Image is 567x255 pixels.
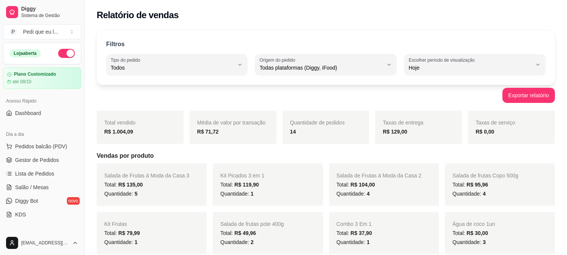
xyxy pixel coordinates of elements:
[104,239,138,245] span: Quantidade:
[220,182,259,188] span: Total:
[453,191,486,197] span: Quantidade:
[290,129,296,135] strong: 14
[404,54,545,75] button: Escolher período de visualizaçãoHoje
[220,230,256,236] span: Total:
[337,191,370,197] span: Quantidade:
[383,120,423,126] span: Taxas de entrega
[97,9,179,21] h2: Relatório de vendas
[235,230,256,236] span: R$ 49,96
[255,54,396,75] button: Origem do pedidoTodas plataformas (Diggy, iFood)
[14,72,56,77] article: Plano Customizado
[106,40,125,49] p: Filtros
[3,181,81,193] a: Salão / Mesas
[235,182,259,188] span: R$ 119,90
[453,182,488,188] span: Total:
[260,64,383,72] span: Todas plataformas (Diggy, iFood)
[220,221,284,227] span: Salada de frutas pote 400g
[118,182,143,188] span: R$ 135,00
[260,57,298,63] label: Origem do pedido
[220,239,253,245] span: Quantidade:
[3,107,81,119] a: Dashboard
[3,208,81,221] a: KDS
[337,239,370,245] span: Quantidade:
[3,230,81,242] div: Catálogo
[197,129,219,135] strong: R$ 71,72
[483,191,486,197] span: 4
[15,170,54,177] span: Lista de Pedidos
[3,95,81,107] div: Acesso Rápido
[104,221,127,227] span: Kit Frutas
[21,240,69,246] span: [EMAIL_ADDRESS][DOMAIN_NAME]
[467,182,488,188] span: R$ 95,96
[12,79,31,85] article: até 08/10
[23,28,58,36] div: Pedi que eu l ...
[21,12,78,19] span: Sistema de Gestão
[197,120,266,126] span: Média de valor por transação
[3,140,81,152] button: Pedidos balcão (PDV)
[9,49,41,58] div: Loja aberta
[453,230,488,236] span: Total:
[15,156,59,164] span: Gestor de Pedidos
[483,239,486,245] span: 3
[58,49,75,58] button: Alterar Status
[118,230,140,236] span: R$ 79,99
[3,168,81,180] a: Lista de Pedidos
[337,221,372,227] span: Combo 3 Em 1
[3,195,81,207] a: Diggy Botnovo
[453,221,495,227] span: Água de coco 1un
[383,129,407,135] strong: R$ 129,00
[104,173,189,179] span: Salada de Frutas á Moda da Casa 3
[15,183,49,191] span: Salão / Mesas
[15,143,67,150] span: Pedidos balcão (PDV)
[9,28,17,36] span: P
[351,182,375,188] span: R$ 104,00
[97,151,555,160] h5: Vendas por produto
[476,120,515,126] span: Taxas de serviço
[467,230,488,236] span: R$ 30,00
[3,234,81,252] button: [EMAIL_ADDRESS][DOMAIN_NAME]
[15,211,26,218] span: KDS
[367,191,370,197] span: 4
[290,120,345,126] span: Quantidade de pedidos
[3,24,81,39] button: Select a team
[409,57,477,63] label: Escolher período de visualização
[220,173,264,179] span: Kit Picados 3 em 1
[106,54,247,75] button: Tipo do pedidoTodos
[15,197,38,205] span: Diggy Bot
[453,173,518,179] span: Salada de frutas Copo 500g
[111,57,143,63] label: Tipo do pedido
[337,173,422,179] span: Salada de Frutas á Moda da Casa 2
[15,109,41,117] span: Dashboard
[111,64,234,72] span: Todos
[104,129,133,135] strong: R$ 1.004,09
[476,129,494,135] strong: R$ 0,00
[134,191,138,197] span: 5
[409,64,532,72] span: Hoje
[21,6,78,12] span: Diggy
[367,239,370,245] span: 1
[134,239,138,245] span: 1
[250,191,253,197] span: 1
[220,191,253,197] span: Quantidade:
[104,191,138,197] span: Quantidade:
[337,230,372,236] span: Total:
[3,154,81,166] a: Gestor de Pedidos
[351,230,372,236] span: R$ 37,90
[3,128,81,140] div: Dia a dia
[250,239,253,245] span: 2
[104,120,136,126] span: Total vendido
[3,67,81,89] a: Plano Customizadoaté 08/10
[104,182,143,188] span: Total:
[453,239,486,245] span: Quantidade:
[337,182,375,188] span: Total:
[502,88,555,103] button: Exportar relatório
[104,230,140,236] span: Total:
[3,3,81,21] a: DiggySistema de Gestão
